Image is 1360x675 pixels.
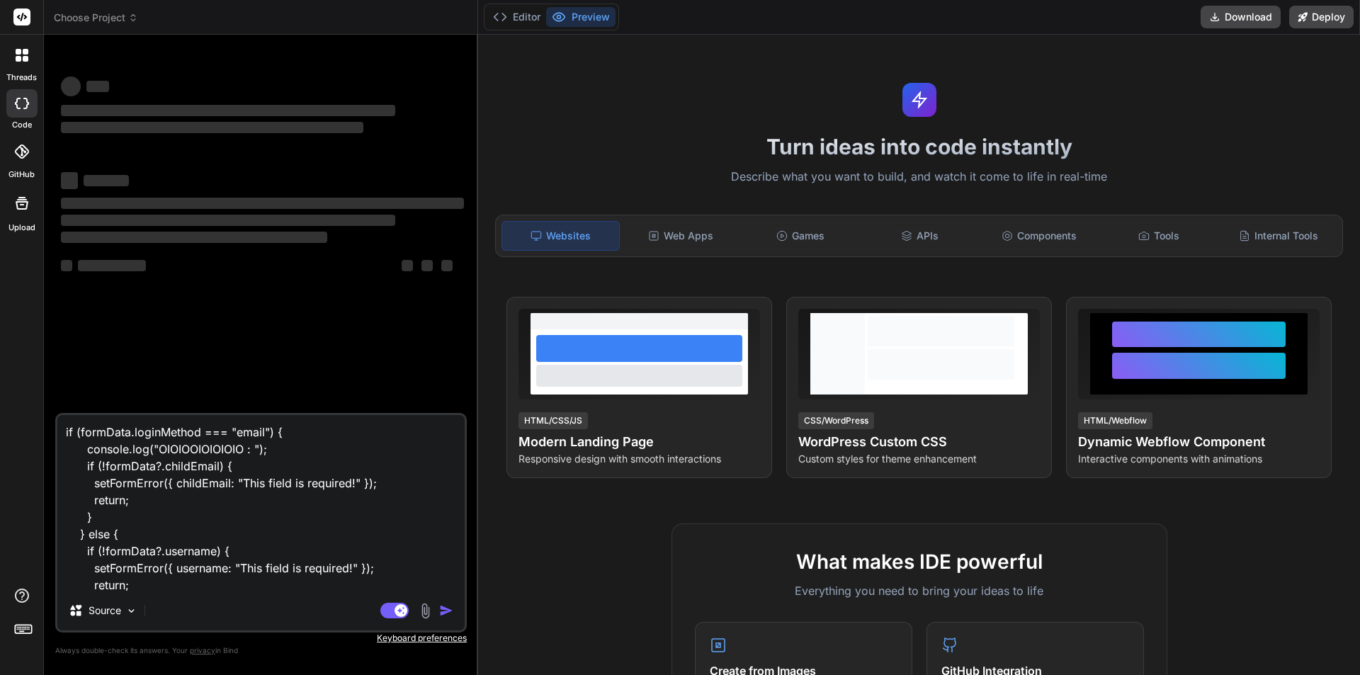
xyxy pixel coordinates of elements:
div: Tools [1101,221,1218,251]
label: GitHub [8,169,35,181]
span: ‌ [61,260,72,271]
textarea: if (formData.loginMethod === "email") { console.log("OIOIOOIOIOIOIO : "); if (!formData?.childEma... [57,415,465,591]
img: attachment [417,603,433,619]
img: Pick Models [125,605,137,617]
div: Internal Tools [1220,221,1337,251]
span: ‌ [61,198,464,209]
button: Editor [487,7,546,27]
span: ‌ [84,175,129,186]
div: Web Apps [623,221,739,251]
p: Source [89,603,121,618]
h4: WordPress Custom CSS [798,432,1040,452]
span: ‌ [402,260,413,271]
p: Responsive design with smooth interactions [518,452,760,466]
label: code [12,119,32,131]
span: ‌ [61,232,327,243]
p: Custom styles for theme enhancement [798,452,1040,466]
h4: Dynamic Webflow Component [1078,432,1320,452]
span: ‌ [441,260,453,271]
div: HTML/Webflow [1078,412,1152,429]
span: ‌ [86,81,109,92]
img: icon [439,603,453,618]
button: Preview [546,7,616,27]
p: Everything you need to bring your ideas to life [695,582,1144,599]
label: Upload [8,222,35,234]
p: Always double-check its answers. Your in Bind [55,644,467,657]
h4: Modern Landing Page [518,432,760,452]
div: Websites [501,221,620,251]
div: Games [742,221,859,251]
span: ‌ [61,76,81,96]
span: ‌ [421,260,433,271]
span: Choose Project [54,11,138,25]
span: ‌ [61,122,363,133]
span: privacy [190,646,215,654]
p: Describe what you want to build, and watch it come to life in real-time [487,168,1351,186]
span: ‌ [78,260,146,271]
button: Deploy [1289,6,1354,28]
h2: What makes IDE powerful [695,547,1144,577]
p: Interactive components with animations [1078,452,1320,466]
div: Components [981,221,1098,251]
p: Keyboard preferences [55,633,467,644]
label: threads [6,72,37,84]
div: HTML/CSS/JS [518,412,588,429]
span: ‌ [61,215,395,226]
div: CSS/WordPress [798,412,874,429]
div: APIs [861,221,978,251]
span: ‌ [61,105,395,116]
span: ‌ [61,172,78,189]
button: Download [1201,6,1281,28]
h1: Turn ideas into code instantly [487,134,1351,159]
